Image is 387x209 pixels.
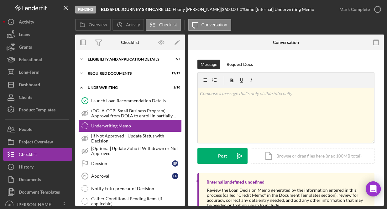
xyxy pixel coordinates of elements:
[201,60,217,69] div: Message
[19,28,30,42] div: Loans
[83,174,87,178] tspan: 21
[146,19,181,31] button: Checklist
[19,53,42,67] div: Educational
[19,136,53,150] div: Project Overview
[3,136,72,148] button: Project Overview
[218,148,227,164] div: Post
[19,148,37,162] div: Checklist
[88,72,165,75] div: Required Documents
[3,148,72,161] button: Checklist
[19,161,34,175] div: History
[223,60,256,69] button: Request Docs
[78,195,182,207] a: Gather Conditional Pending Items (if applicable)
[3,161,72,173] button: History
[88,57,165,61] div: Eligibility and Application Details
[78,94,182,107] a: Launch Loan Recommendation Details
[169,57,180,61] div: 7 / 7
[3,78,72,91] button: Dashboard
[75,19,111,31] button: Overview
[366,181,381,196] div: Open Intercom Messenger
[222,7,240,12] div: $600.00
[91,174,172,179] div: Approval
[126,22,140,27] label: Activity
[3,123,72,136] button: People
[19,91,32,105] div: Clients
[78,145,182,157] a: [Optional] Update Zoho if Withdrawn or Not Approved
[78,120,182,132] a: Underwriting Memo
[91,146,181,156] div: [Optional] Update Zoho if Withdrawn or Not Approved
[19,123,32,137] div: People
[91,123,181,128] div: Underwriting Memo
[169,86,180,89] div: 1 / 10
[254,7,314,12] div: | [Internal] Underwriting Memo
[3,16,72,28] button: Activity
[19,16,34,30] div: Activity
[3,28,72,41] button: Loans
[173,7,222,12] div: Ebony [PERSON_NAME] |
[19,41,32,55] div: Grants
[273,40,299,45] div: Conversation
[101,7,171,12] b: BLISSFUL JOURNEY SKINCARE LLC
[240,7,246,12] div: 0 %
[207,188,368,208] div: Review the Loan Decision Memo generated by the information entered in this process (called "Credi...
[78,157,182,170] a: DecsionEP
[75,6,96,13] div: Pending
[112,19,144,31] button: Activity
[89,22,107,27] label: Overview
[3,173,72,186] button: Documents
[169,72,180,75] div: 17 / 17
[91,196,181,206] div: Gather Conditional Pending Items (if applicable)
[91,186,181,191] div: Notify Entrepreneur of Decision
[78,170,182,182] a: 21ApprovalEP
[339,3,370,16] div: Mark Complete
[201,22,227,27] label: Conversation
[91,133,181,143] div: [If Not Approved]: Update Status with Decision
[121,40,139,45] div: Checklist
[19,104,55,118] div: Product Templates
[172,173,178,179] div: E P
[172,160,178,167] div: E P
[78,182,182,195] a: Notify Entrepreneur of Decision
[3,104,72,116] button: Product Templates
[333,3,384,16] button: Mark Complete
[19,173,41,187] div: Documents
[91,161,172,166] div: Decsion
[197,60,220,69] button: Message
[91,108,181,118] div: (DOLA-CCPI Small Business Program) Approval from DOLA to enroll in partially forgivable loan fund
[3,91,72,104] button: Clients
[88,86,165,89] div: Underwriting
[19,186,60,200] div: Document Templates
[78,107,182,120] a: (DOLA-CCPI Small Business Program) Approval from DOLA to enroll in partially forgivable loan fund
[159,22,177,27] label: Checklist
[246,7,254,12] div: 6 mo
[207,180,264,185] div: [Internal] undefined undefined
[78,132,182,145] a: [If Not Approved]: Update Status with Decision
[19,78,40,93] div: Dashboard
[188,19,232,31] button: Conversation
[3,186,72,198] button: Document Templates
[101,7,173,12] div: |
[8,203,11,206] text: JB
[3,66,72,78] button: Long-Term
[227,60,253,69] div: Request Docs
[19,66,39,80] div: Long-Term
[3,41,72,53] button: Grants
[91,98,181,103] div: Launch Loan Recommendation Details
[3,53,72,66] button: Educational
[197,148,248,164] button: Post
